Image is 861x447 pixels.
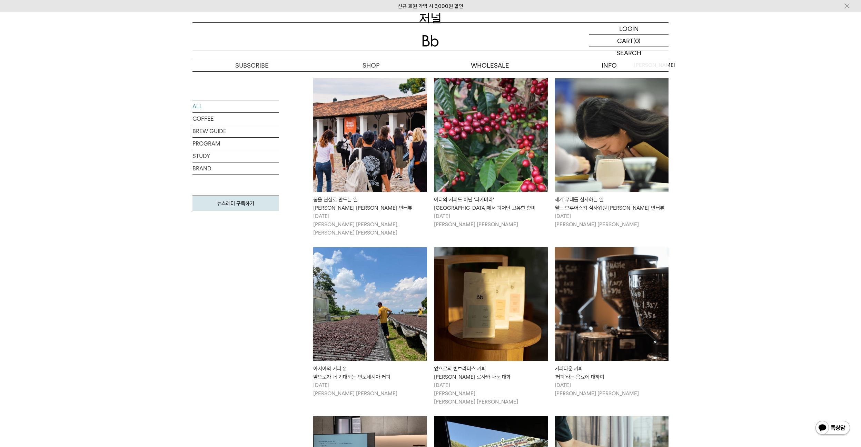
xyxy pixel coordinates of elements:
[619,23,639,34] p: LOGIN
[313,247,427,398] a: 아시아의 커피 2앞으로가 더 기대되는 인도네시아 커피 아시아의 커피 2앞으로가 더 기대되는 인도네시아 커피 [DATE][PERSON_NAME] [PERSON_NAME]
[434,196,548,212] div: 어디의 커피도 아닌 '파카마라' [GEOGRAPHIC_DATA]에서 피어난 고유한 향미
[555,247,669,361] img: 커피다운 커피'커피'라는 음료에 대하여
[434,78,548,229] a: 어디의 커피도 아닌 '파카마라'엘살바도르에서 피어난 고유한 향미 어디의 커피도 아닌 '파카마라'[GEOGRAPHIC_DATA]에서 피어난 고유한 향미 [DATE][PERSON...
[616,47,641,59] p: SEARCH
[434,78,548,192] img: 어디의 커피도 아닌 '파카마라'엘살바도르에서 피어난 고유한 향미
[550,59,669,71] p: INFO
[815,420,851,437] img: 카카오톡 채널 1:1 채팅 버튼
[555,247,669,398] a: 커피다운 커피'커피'라는 음료에 대하여 커피다운 커피'커피'라는 음료에 대하여 [DATE][PERSON_NAME] [PERSON_NAME]
[192,113,279,125] a: COFFEE
[192,196,279,211] a: 뉴스레터 구독하기
[434,365,548,381] div: 앞으로의 빈브라더스 커피 [PERSON_NAME] 로사와 나눈 대화
[555,365,669,381] div: 커피다운 커피 '커피'라는 음료에 대하여
[422,35,439,47] img: 로고
[434,247,548,406] a: 앞으로의 빈브라더스 커피 그린빈 바이어 로사와 나눈 대화 앞으로의 빈브라더스 커피[PERSON_NAME] 로사와 나눈 대화 [DATE][PERSON_NAME][PERSON_N...
[192,125,279,137] a: BREW GUIDE
[313,78,427,192] img: 꿈을 현실로 만드는 일빈보야지 탁승희 대표 인터뷰
[555,78,669,229] a: 세계 무대를 심사하는 일월드 브루어스컵 심사위원 크리스티 인터뷰 세계 무대를 심사하는 일월드 브루어스컵 심사위원 [PERSON_NAME] 인터뷰 [DATE][PERSON_NA...
[617,35,633,47] p: CART
[313,78,427,237] a: 꿈을 현실로 만드는 일빈보야지 탁승희 대표 인터뷰 꿈을 현실로 만드는 일[PERSON_NAME] [PERSON_NAME] 인터뷰 [DATE][PERSON_NAME] [PERS...
[589,23,669,35] a: LOGIN
[555,381,669,398] p: [DATE] [PERSON_NAME] [PERSON_NAME]
[633,35,641,47] p: (0)
[192,100,279,112] a: ALL
[589,35,669,47] a: CART (0)
[434,212,548,229] p: [DATE] [PERSON_NAME] [PERSON_NAME]
[313,196,427,212] div: 꿈을 현실로 만드는 일 [PERSON_NAME] [PERSON_NAME] 인터뷰
[313,381,427,398] p: [DATE] [PERSON_NAME] [PERSON_NAME]
[434,247,548,361] img: 앞으로의 빈브라더스 커피 그린빈 바이어 로사와 나눈 대화
[313,247,427,361] img: 아시아의 커피 2앞으로가 더 기대되는 인도네시아 커피
[313,212,427,237] p: [DATE] [PERSON_NAME] [PERSON_NAME], [PERSON_NAME] [PERSON_NAME]
[192,138,279,150] a: PROGRAM
[430,59,550,71] p: WHOLESALE
[434,381,548,406] p: [DATE] [PERSON_NAME] [PERSON_NAME] [PERSON_NAME]
[192,59,311,71] a: SUBSCRIBE
[398,3,463,9] a: 신규 회원 가입 시 3,000원 할인
[555,78,669,192] img: 세계 무대를 심사하는 일월드 브루어스컵 심사위원 크리스티 인터뷰
[555,196,669,212] div: 세계 무대를 심사하는 일 월드 브루어스컵 심사위원 [PERSON_NAME] 인터뷰
[555,212,669,229] p: [DATE] [PERSON_NAME] [PERSON_NAME]
[192,150,279,162] a: STUDY
[311,59,430,71] a: SHOP
[313,365,427,381] div: 아시아의 커피 2 앞으로가 더 기대되는 인도네시아 커피
[192,162,279,175] a: BRAND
